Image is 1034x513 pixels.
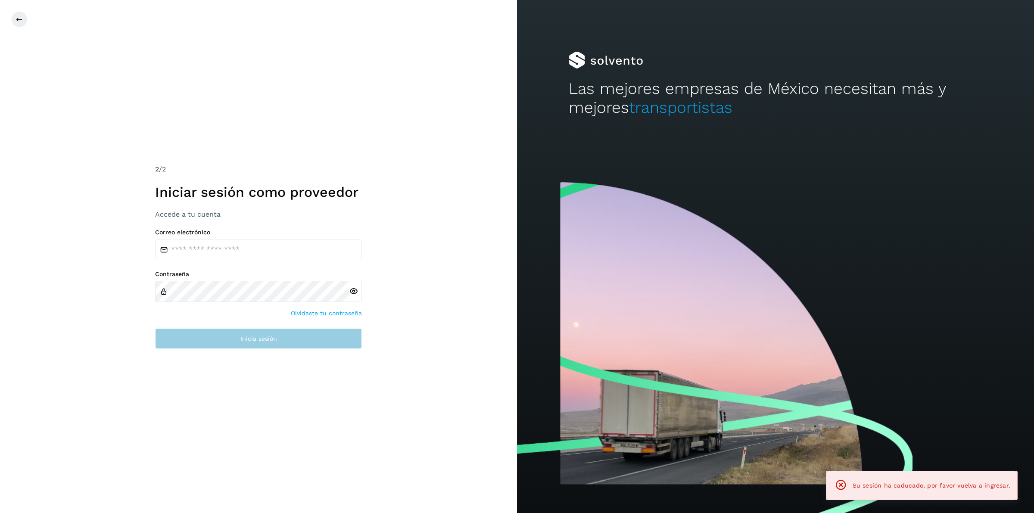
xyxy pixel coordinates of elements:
a: Olvidaste tu contraseña [291,309,362,318]
label: Contraseña [155,270,362,278]
label: Correo electrónico [155,229,362,236]
button: Inicia sesión [155,328,362,349]
span: 2 [155,165,159,173]
div: /2 [155,164,362,174]
span: Su sesión ha caducado, por favor vuelva a ingresar. [853,482,1010,489]
span: transportistas [629,98,732,117]
h3: Accede a tu cuenta [155,210,362,218]
h1: Iniciar sesión como proveedor [155,184,362,200]
span: Inicia sesión [240,336,277,342]
h2: Las mejores empresas de México necesitan más y mejores [569,79,982,118]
